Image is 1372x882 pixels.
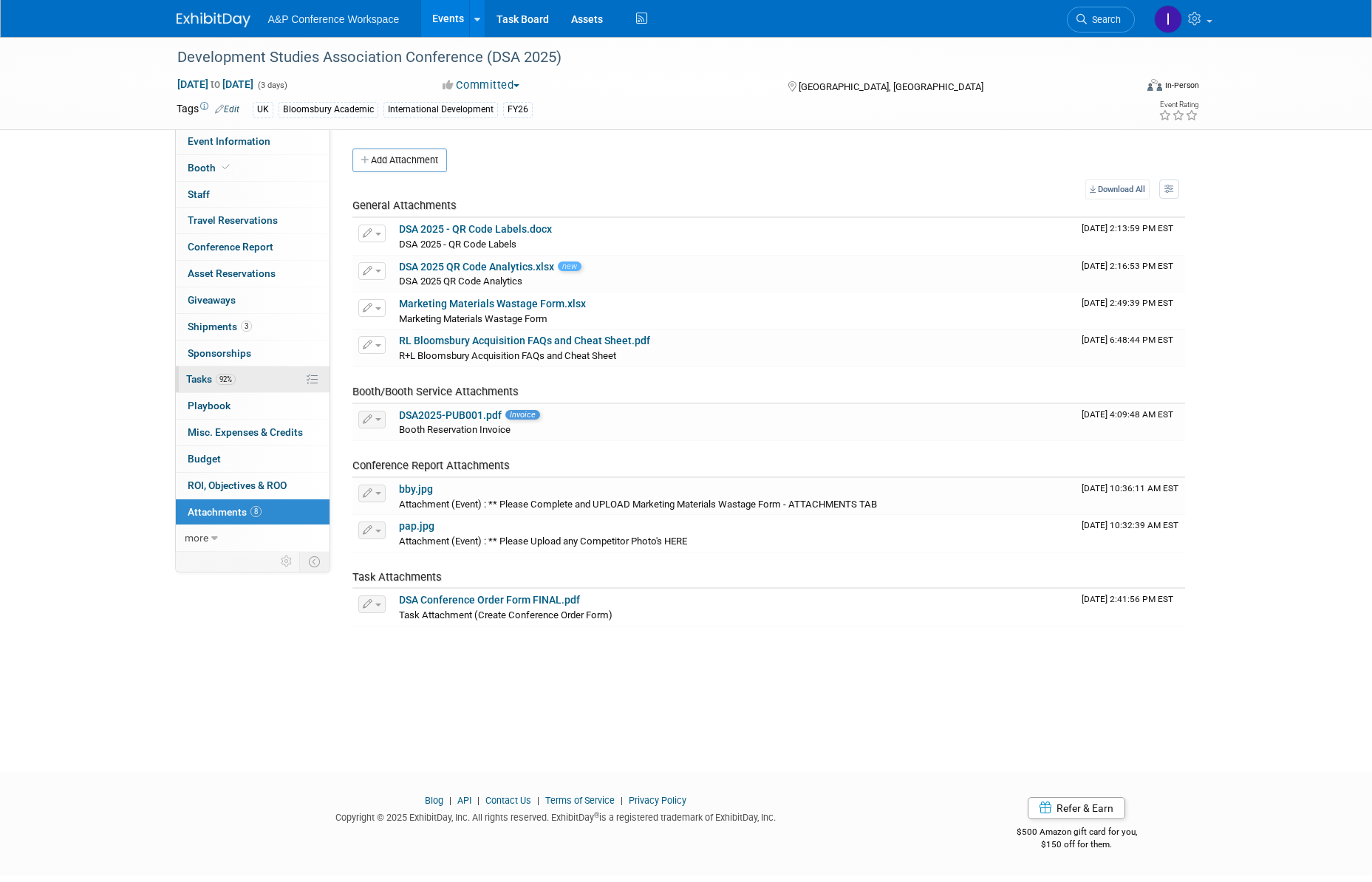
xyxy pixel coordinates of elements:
a: DSA2025-PUB001.pdf [399,409,502,421]
div: Event Format [1048,77,1200,99]
span: Sponsorships [188,347,251,359]
span: DSA 2025 QR Code Analytics [399,276,522,287]
a: Staff [176,182,330,208]
a: Conference Report [176,234,330,260]
span: Search [1087,14,1121,25]
span: Upload Timestamp [1082,594,1173,604]
a: Attachments8 [176,499,330,525]
div: FY26 [503,102,533,117]
span: Attachments [188,506,262,518]
span: Upload Timestamp [1082,261,1173,271]
a: pap.jpg [399,520,434,532]
a: Search [1067,7,1135,33]
a: Travel Reservations [176,208,330,233]
span: General Attachments [352,199,457,212]
span: Booth/Booth Service Attachments [352,385,519,398]
span: Marketing Materials Wastage Form [399,313,547,324]
span: Upload Timestamp [1082,298,1173,308]
div: Event Rating [1158,101,1198,109]
span: to [208,78,222,90]
a: Shipments3 [176,314,330,340]
span: [DATE] [DATE] [177,78,254,91]
span: Tasks [186,373,236,385]
span: Upload Timestamp [1082,483,1178,493]
span: | [474,795,483,806]
span: Attachment (Event) : ** Please Complete and UPLOAD Marketing Materials Wastage Form - ATTACHMENTS... [399,499,877,510]
span: new [558,261,581,271]
span: DSA 2025 - QR Code Labels [399,239,516,250]
span: Task Attachment (Create Conference Order Form) [399,609,612,621]
div: Copyright © 2025 ExhibitDay, Inc. All rights reserved. ExhibitDay is a registered trademark of Ex... [177,807,936,824]
a: DSA Conference Order Form FINAL.pdf [399,594,580,606]
span: Booth Reservation Invoice [399,424,511,435]
div: $500 Amazon gift card for you, [958,816,1196,850]
a: Download All [1085,180,1150,199]
span: | [446,795,455,806]
a: Marketing Materials Wastage Form.xlsx [399,298,586,310]
button: Committed [437,78,525,93]
a: Terms of Service [545,795,615,806]
td: Upload Timestamp [1076,515,1185,552]
span: Upload Timestamp [1082,335,1173,345]
span: | [533,795,543,806]
span: (3 days) [256,81,287,90]
a: Asset Reservations [176,261,330,287]
a: DSA 2025 - QR Code Labels.docx [399,223,552,235]
span: Booth [188,162,233,174]
td: Upload Timestamp [1076,589,1185,626]
span: Invoice [505,410,540,420]
td: Upload Timestamp [1076,293,1185,329]
a: API [457,795,471,806]
span: [GEOGRAPHIC_DATA], [GEOGRAPHIC_DATA] [799,81,983,92]
span: Conference Report [188,241,273,253]
div: In-Person [1164,80,1199,91]
a: RL Bloomsbury Acquisition FAQs and Cheat Sheet.pdf [399,335,650,346]
span: Conference Report Attachments [352,459,510,472]
span: 3 [241,321,252,332]
span: Upload Timestamp [1082,409,1173,420]
span: Upload Timestamp [1082,520,1178,530]
a: Contact Us [485,795,531,806]
div: Development Studies Association Conference (DSA 2025) [172,44,1113,71]
span: 8 [250,506,262,517]
div: UK [253,102,273,117]
span: | [617,795,627,806]
span: Travel Reservations [188,214,278,226]
a: Event Information [176,129,330,154]
a: Privacy Policy [629,795,686,806]
td: Upload Timestamp [1076,404,1185,441]
a: bby.jpg [399,483,433,495]
a: more [176,525,330,551]
div: International Development [383,102,498,117]
span: Task Attachments [352,570,442,584]
img: Ira Sumarno [1154,5,1182,33]
a: Refer & Earn [1028,797,1125,819]
img: ExhibitDay [177,13,250,27]
a: Edit [215,104,239,114]
a: ROI, Objectives & ROO [176,473,330,499]
td: Personalize Event Tab Strip [274,552,300,571]
button: Add Attachment [352,148,447,172]
div: Bloomsbury Academic [279,102,378,117]
a: DSA 2025 QR Code Analytics.xlsx [399,261,554,273]
td: Upload Timestamp [1076,478,1185,515]
span: Misc. Expenses & Credits [188,426,303,438]
span: 92% [216,374,236,385]
span: more [185,532,208,544]
span: Asset Reservations [188,267,276,279]
span: Staff [188,188,210,200]
span: A&P Conference Workspace [268,13,400,25]
td: Toggle Event Tabs [299,552,330,571]
span: ROI, Objectives & ROO [188,479,287,491]
span: Budget [188,453,221,465]
a: Budget [176,446,330,472]
td: Upload Timestamp [1076,329,1185,366]
a: Sponsorships [176,341,330,366]
span: Giveaways [188,294,236,306]
a: Tasks92% [176,366,330,392]
span: Shipments [188,321,252,332]
span: Upload Timestamp [1082,223,1173,233]
sup: ® [594,811,599,819]
i: Booth reservation complete [222,163,230,171]
img: Format-Inperson.png [1147,79,1162,91]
